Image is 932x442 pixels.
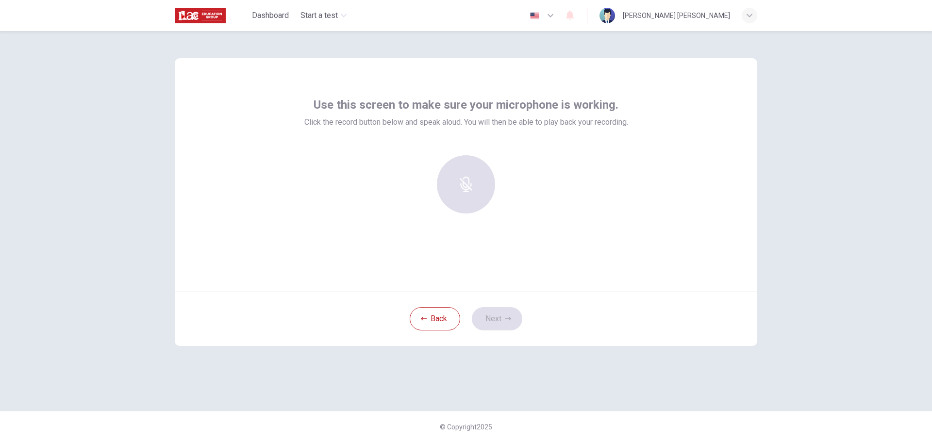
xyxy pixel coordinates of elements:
[304,116,628,128] span: Click the record button below and speak aloud. You will then be able to play back your recording.
[599,8,615,23] img: Profile picture
[252,10,289,21] span: Dashboard
[175,6,226,25] img: ILAC logo
[623,10,730,21] div: [PERSON_NAME] [PERSON_NAME]
[175,6,248,25] a: ILAC logo
[529,12,541,19] img: en
[248,7,293,24] button: Dashboard
[300,10,338,21] span: Start a test
[314,97,618,113] span: Use this screen to make sure your microphone is working.
[297,7,350,24] button: Start a test
[440,423,492,431] span: © Copyright 2025
[410,307,460,330] button: Back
